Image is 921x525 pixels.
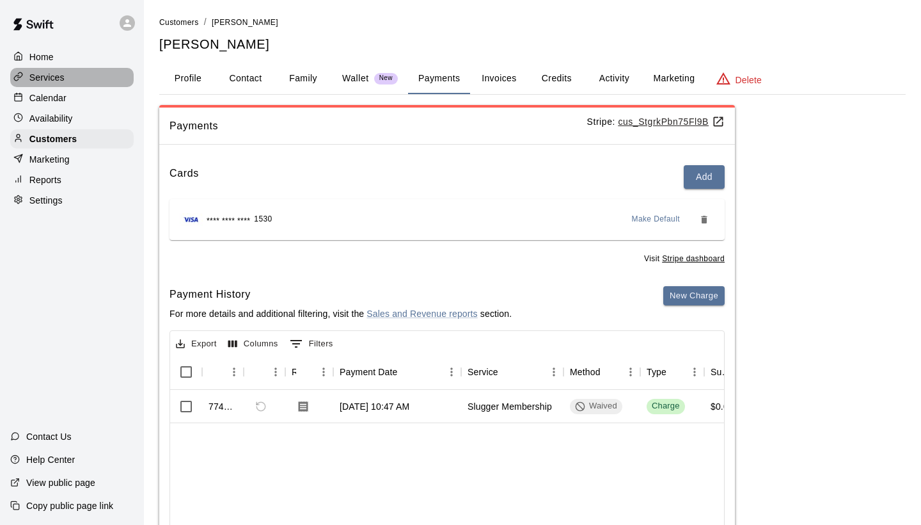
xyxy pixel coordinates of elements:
[643,63,705,94] button: Marketing
[498,363,516,381] button: Sort
[10,88,134,108] a: Calendar
[663,286,725,306] button: New Charge
[442,362,461,382] button: Menu
[159,36,906,53] h5: [PERSON_NAME]
[26,476,95,489] p: View public page
[666,363,684,381] button: Sort
[29,174,61,186] p: Reports
[225,334,281,354] button: Select columns
[398,363,416,381] button: Sort
[29,71,65,84] p: Services
[292,354,296,390] div: Receipt
[340,354,398,390] div: Payment Date
[169,286,512,303] h6: Payment History
[26,430,72,443] p: Contact Us
[470,63,528,94] button: Invoices
[159,15,906,29] nav: breadcrumb
[314,362,333,382] button: Menu
[29,153,70,166] p: Marketing
[570,354,601,390] div: Method
[627,209,686,230] button: Make Default
[287,334,336,354] button: Show filters
[292,395,315,418] button: Download Receipt
[224,362,244,382] button: Menu
[374,74,398,83] span: New
[640,354,704,390] div: Type
[169,165,199,189] h6: Cards
[169,118,587,134] span: Payments
[250,363,268,381] button: Sort
[274,63,332,94] button: Family
[711,354,731,390] div: Subtotal
[29,51,54,63] p: Home
[266,362,285,382] button: Menu
[621,362,640,382] button: Menu
[202,354,244,390] div: Id
[711,400,734,413] div: $0.00
[209,363,226,381] button: Sort
[169,307,512,320] p: For more details and additional filtering, visit the section.
[10,191,134,210] a: Settings
[159,18,199,27] span: Customers
[180,213,203,226] img: Credit card brand logo
[694,209,714,230] button: Remove
[159,17,199,27] a: Customers
[342,72,369,85] p: Wallet
[10,150,134,169] a: Marketing
[159,63,906,94] div: basic tabs example
[618,117,725,127] a: cus_StgrkPbn75Fl9B
[652,400,680,412] div: Charge
[29,194,63,207] p: Settings
[29,112,73,125] p: Availability
[26,453,75,466] p: Help Center
[632,213,681,226] span: Make Default
[250,396,272,417] span: Refund payment
[10,170,134,190] a: Reports
[29,133,77,145] p: Customers
[10,47,134,67] a: Home
[585,63,643,94] button: Activity
[587,115,725,129] p: Stripe:
[647,354,666,390] div: Type
[10,109,134,128] a: Availability
[173,334,220,354] button: Export
[209,400,237,413] div: 774511
[254,213,272,226] span: 1530
[159,63,217,94] button: Profile
[644,253,725,266] span: Visit
[244,354,285,390] div: Refund
[461,354,563,390] div: Service
[26,499,113,512] p: Copy public page link
[285,354,333,390] div: Receipt
[601,363,618,381] button: Sort
[29,92,67,104] p: Calendar
[468,354,498,390] div: Service
[333,354,461,390] div: Payment Date
[296,363,314,381] button: Sort
[10,129,134,149] a: Customers
[684,165,725,189] button: Add
[408,63,470,94] button: Payments
[736,74,762,86] p: Delete
[212,18,278,27] span: [PERSON_NAME]
[10,68,134,87] a: Services
[563,354,640,390] div: Method
[575,400,617,412] div: Waived
[662,254,725,263] a: Stripe dashboard
[217,63,274,94] button: Contact
[340,400,409,413] div: Aug 25, 2025 at 10:47 AM
[366,309,477,319] a: Sales and Revenue reports
[468,400,552,413] div: Slugger Membership
[685,362,704,382] button: Menu
[204,15,207,29] li: /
